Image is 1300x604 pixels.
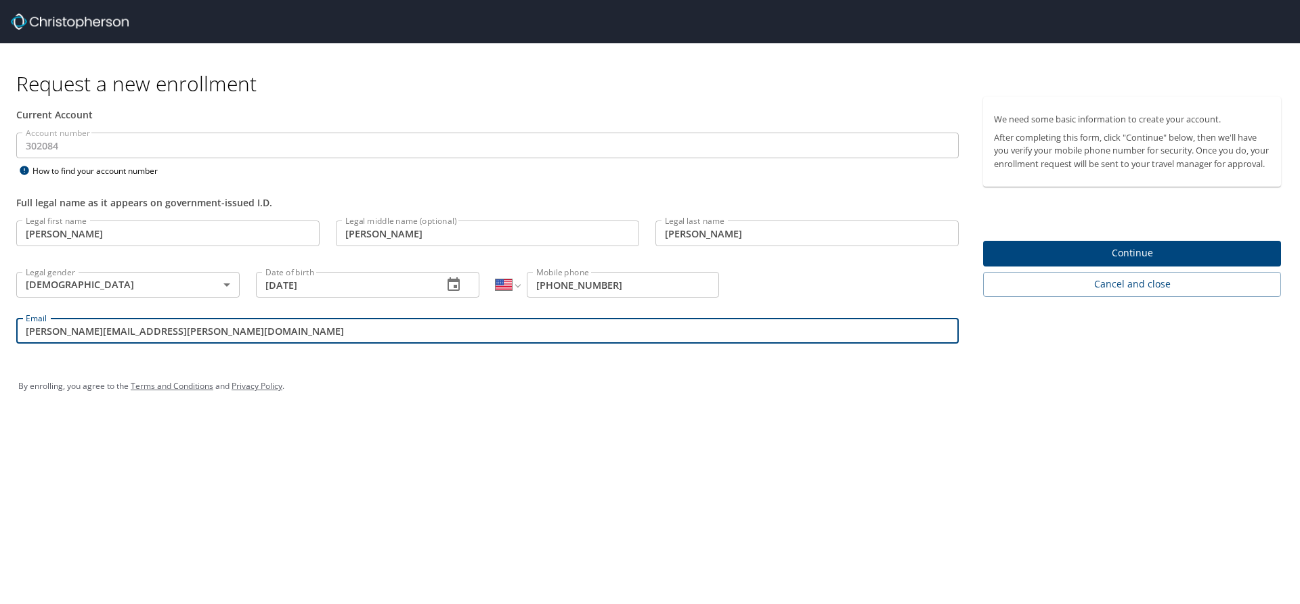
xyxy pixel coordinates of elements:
h1: Request a new enrollment [16,70,1292,97]
div: By enrolling, you agree to the and . [18,369,1282,403]
span: Cancel and close [994,276,1270,293]
input: MM/DD/YYYY [256,272,432,298]
div: [DEMOGRAPHIC_DATA] [16,272,240,298]
img: cbt logo [11,14,129,30]
a: Terms and Conditions [131,380,213,392]
button: Cancel and close [983,272,1281,297]
span: Continue [994,245,1270,262]
input: Enter phone number [527,272,719,298]
div: Current Account [16,108,959,122]
a: Privacy Policy [232,380,282,392]
p: We need some basic information to create your account. [994,113,1270,126]
div: Full legal name as it appears on government-issued I.D. [16,195,959,210]
button: Continue [983,241,1281,267]
div: How to find your account number [16,162,186,179]
p: After completing this form, click "Continue" below, then we'll have you verify your mobile phone ... [994,131,1270,170]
